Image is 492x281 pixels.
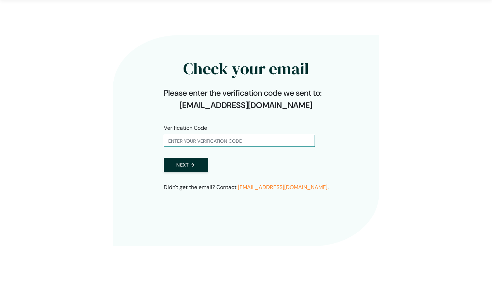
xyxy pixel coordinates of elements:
p: Didn't get the email? Contact . [164,183,329,191]
h4: Please enter the verification code we sent to: [164,88,329,98]
label: Verification Code [164,124,207,132]
h4: [EMAIL_ADDRESS][DOMAIN_NAME] [164,100,329,110]
input: Enter your verification code [164,135,315,147]
a: [EMAIL_ADDRESS][DOMAIN_NAME] [238,184,328,191]
h2: Check your email [164,45,329,81]
button: Next → [164,158,208,172]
